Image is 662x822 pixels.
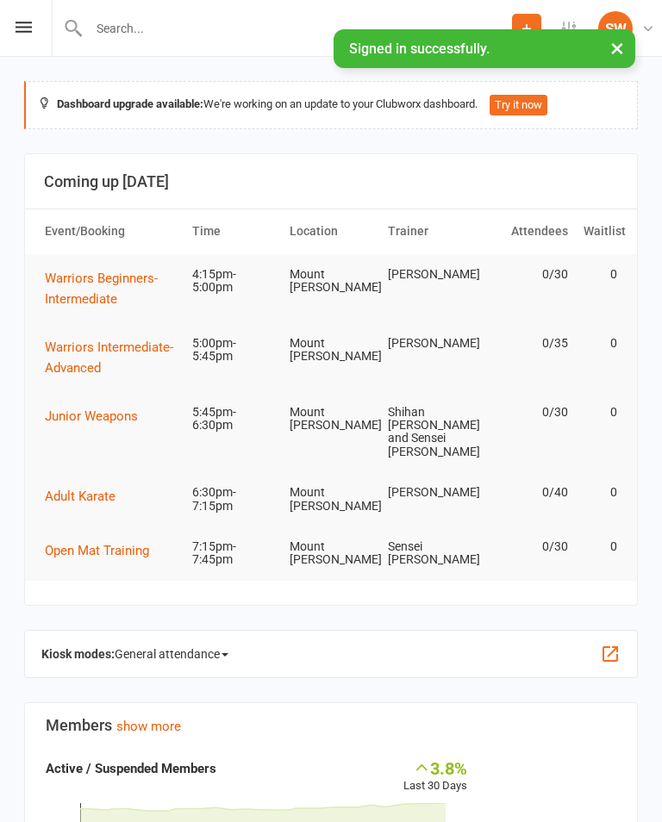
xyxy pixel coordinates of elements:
td: Mount [PERSON_NAME] [282,254,380,308]
strong: Active / Suspended Members [46,761,216,776]
td: 0 [576,323,625,364]
button: Junior Weapons [45,406,150,427]
strong: Kiosk modes: [41,647,115,661]
td: 0/30 [478,526,576,567]
th: Attendees [478,209,576,253]
th: Trainer [380,209,478,253]
td: 4:15pm-5:00pm [184,254,283,308]
td: 7:15pm-7:45pm [184,526,283,581]
td: [PERSON_NAME] [380,323,478,364]
td: 0/30 [478,392,576,433]
button: Try it now [490,95,547,115]
th: Location [282,209,380,253]
h3: Coming up [DATE] [44,173,618,190]
td: 5:45pm-6:30pm [184,392,283,446]
span: Signed in successfully. [349,40,490,57]
td: 0 [576,392,625,433]
span: Junior Weapons [45,408,138,424]
td: [PERSON_NAME] [380,472,478,513]
input: Search... [84,16,512,40]
div: 3.8% [403,758,467,777]
td: Mount [PERSON_NAME] [282,526,380,581]
button: × [602,29,633,66]
td: 0/35 [478,323,576,364]
td: 0/40 [478,472,576,513]
div: SW [598,11,633,46]
td: Shihan [PERSON_NAME] and Sensei [PERSON_NAME] [380,392,478,473]
span: Open Mat Training [45,543,149,558]
th: Event/Booking [37,209,184,253]
h3: Members [46,717,616,734]
span: General attendance [115,640,228,668]
th: Time [184,209,283,253]
div: Last 30 Days [403,758,467,795]
span: Adult Karate [45,489,116,504]
a: show more [116,719,181,734]
div: We're working on an update to your Clubworx dashboard. [24,81,638,129]
td: 5:00pm-5:45pm [184,323,283,377]
td: 6:30pm-7:15pm [184,472,283,526]
td: Mount [PERSON_NAME] [282,472,380,526]
td: Mount [PERSON_NAME] [282,323,380,377]
td: Sensei [PERSON_NAME] [380,526,478,581]
td: 0 [576,526,625,567]
button: Open Mat Training [45,540,161,561]
th: Waitlist [576,209,625,253]
td: [PERSON_NAME] [380,254,478,295]
td: Mount [PERSON_NAME] [282,392,380,446]
span: Warriors Intermediate-Advanced [45,339,173,376]
button: Warriors Intermediate-Advanced [45,337,177,378]
td: 0 [576,472,625,513]
strong: Dashboard upgrade available: [57,97,203,110]
td: 0/30 [478,254,576,295]
button: Adult Karate [45,486,128,507]
span: Warriors Beginners-Intermediate [45,271,158,307]
button: Warriors Beginners-Intermediate [45,268,177,309]
td: 0 [576,254,625,295]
